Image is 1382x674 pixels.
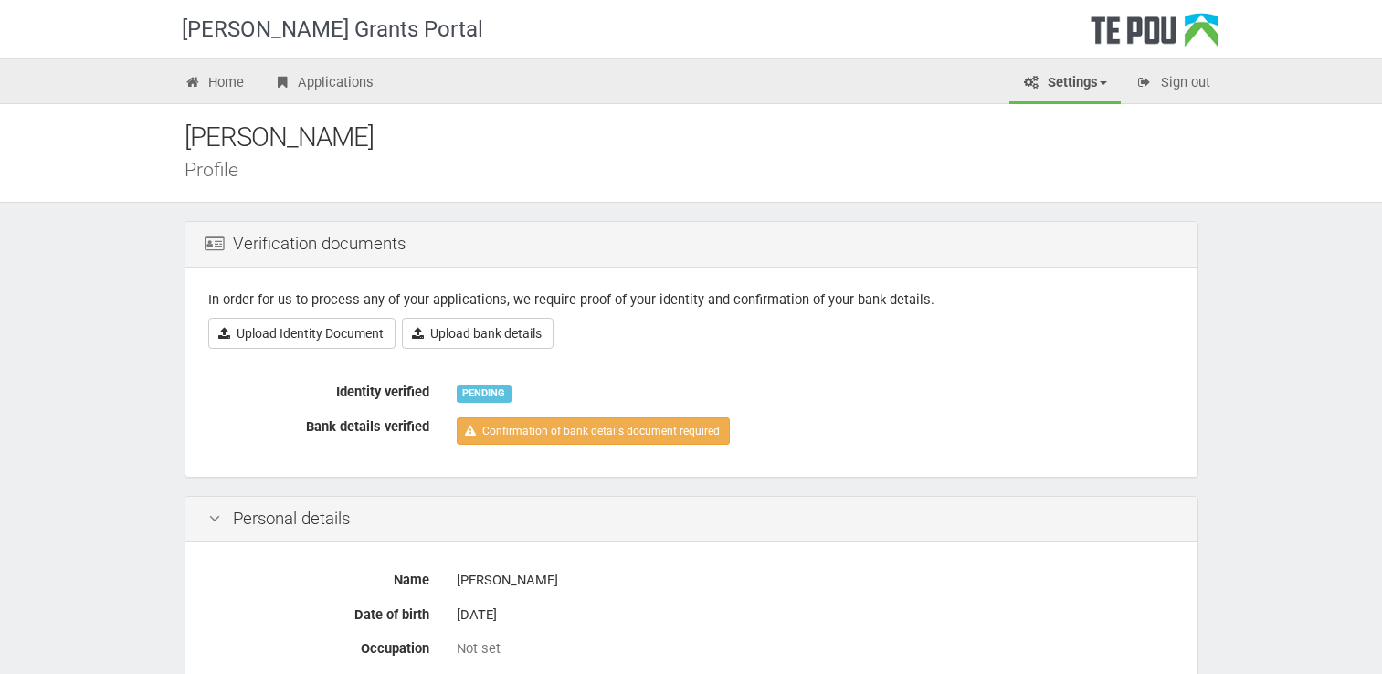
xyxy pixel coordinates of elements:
a: Upload bank details [402,318,554,349]
div: [DATE] [457,599,1175,631]
div: Profile [185,160,1226,179]
div: Verification documents [185,222,1197,268]
a: Settings [1009,64,1121,104]
p: In order for us to process any of your applications, we require proof of your identity and confir... [208,290,1175,310]
a: Applications [259,64,387,104]
div: Te Pou Logo [1091,13,1218,58]
label: Name [195,564,443,590]
a: Confirmation of bank details document required [457,417,730,445]
label: Identity verified [195,376,443,402]
label: Bank details verified [195,411,443,437]
div: [PERSON_NAME] [185,118,1226,157]
a: Sign out [1123,64,1224,104]
div: PENDING [457,385,512,402]
label: Date of birth [195,599,443,625]
div: Personal details [185,497,1197,542]
a: Home [171,64,258,104]
label: Occupation [195,633,443,658]
div: [PERSON_NAME] [457,564,1175,596]
a: Upload Identity Document [208,318,396,349]
div: Not set [457,639,1175,658]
